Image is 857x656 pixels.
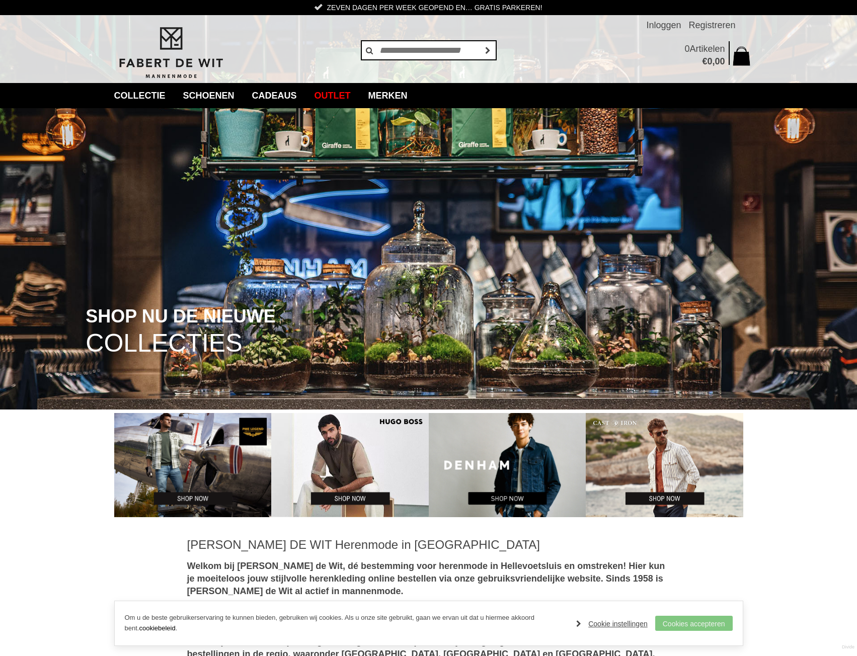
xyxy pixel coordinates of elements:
[689,44,725,54] span: Artikelen
[139,624,175,632] a: cookiebeleid
[361,83,415,108] a: Merken
[842,641,854,653] a: Divide
[586,413,743,518] img: Cast Iron
[107,83,173,108] a: collectie
[712,56,715,66] span: ,
[86,307,275,326] span: SHOP NU DE NIEUWE
[429,413,586,518] img: Denham
[702,56,707,66] span: €
[86,331,242,356] span: COLLECTIES
[684,44,689,54] span: 0
[688,15,735,35] a: Registreren
[245,83,304,108] a: Cadeaus
[655,616,733,631] a: Cookies accepteren
[125,613,567,634] p: Om u de beste gebruikerservaring te kunnen bieden, gebruiken wij cookies. Als u onze site gebruik...
[114,413,272,518] img: PME
[707,56,712,66] span: 0
[307,83,358,108] a: Outlet
[576,616,648,631] a: Cookie instellingen
[187,537,670,552] h1: [PERSON_NAME] DE WIT Herenmode in [GEOGRAPHIC_DATA]
[715,56,725,66] span: 00
[114,26,227,80] img: Fabert de Wit
[646,15,681,35] a: Inloggen
[176,83,242,108] a: Schoenen
[271,413,429,518] img: Hugo Boss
